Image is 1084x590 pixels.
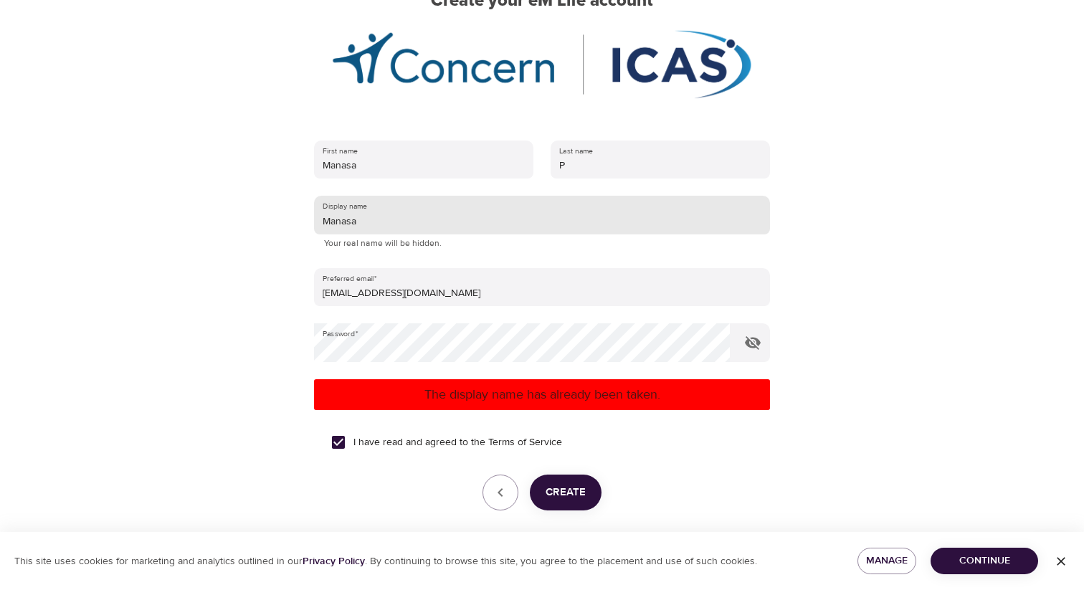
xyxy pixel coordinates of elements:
[324,237,760,251] p: Your real name will be hidden.
[857,548,916,574] button: Manage
[530,475,602,510] button: Create
[353,435,562,450] span: I have read and agreed to the
[320,385,764,404] p: The display name has already been taken.
[546,483,586,502] span: Create
[869,552,905,570] span: Manage
[303,555,365,568] a: Privacy Policy
[942,552,1027,570] span: Continue
[327,29,756,100] img: Concern_ICAS_Cobrand_Logo.png
[931,548,1038,574] button: Continue
[488,435,562,450] a: Terms of Service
